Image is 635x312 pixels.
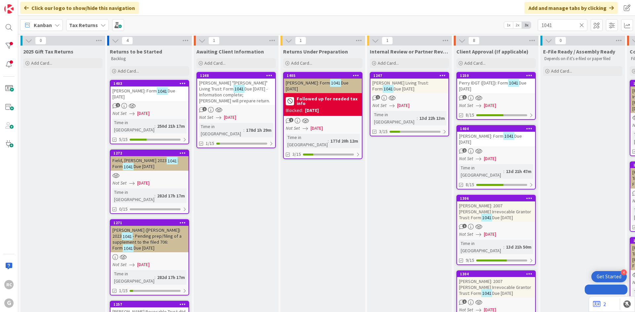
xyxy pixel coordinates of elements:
[113,302,189,307] div: 1257
[112,157,167,163] span: Field, [PERSON_NAME] 2023
[112,88,175,100] span: Due [DATE]
[457,126,535,146] div: 1404[PERSON_NAME]: Form1041Due [DATE]
[504,22,513,28] span: 1x
[328,137,329,145] span: :
[122,232,133,240] mark: 1041
[199,114,213,120] i: Not Set
[555,37,566,45] span: 0
[23,48,73,55] span: 2025 Gift Tax Returns
[503,168,504,175] span: :
[459,203,531,221] span: [PERSON_NAME]: 2007 [PERSON_NAME] Irrevocable Grantor Trust: Form
[621,269,627,275] div: 4
[4,298,14,308] div: G
[460,196,535,201] div: 1306
[196,72,276,148] a: 1248[PERSON_NAME] "[PERSON_NAME]" Living Trust: Form1041Due [DATE] - Information complete; [PERSO...
[154,122,155,130] span: :
[137,261,149,268] span: [DATE]
[202,107,207,111] span: 1
[283,48,348,55] span: Returns Under Preparation
[522,22,531,28] span: 3x
[481,289,492,297] mark: 1041
[137,110,149,117] span: [DATE]
[110,220,189,252] div: 1271[PERSON_NAME] ([PERSON_NAME]) 20231041- Pending prep/filing of a supplement to the filed 706:...
[113,151,189,156] div: 1272
[459,102,473,108] i: Not Set
[295,37,306,45] span: 1
[111,56,188,61] p: Backlog
[311,125,323,132] span: [DATE]
[112,88,157,94] span: [PERSON_NAME]: Form
[200,73,275,78] div: 1248
[157,87,168,95] mark: 1041
[593,300,606,308] a: 2
[330,79,341,87] mark: 1041
[484,231,496,238] span: [DATE]
[34,21,52,29] span: Kanban
[379,128,388,135] span: 3/15
[370,48,449,55] span: Internal Review or Partner Review
[110,81,189,101] div: 1403[PERSON_NAME]: Form1041Due [DATE]
[456,125,536,190] a: 1404[PERSON_NAME]: Form1041Due [DATE]Not Set[DATE]Time in [GEOGRAPHIC_DATA]:13d 21h 47m8/15
[305,107,319,114] div: [DATE]
[543,48,615,55] span: E-File Ready / Assembly Ready
[134,245,154,251] span: Due [DATE]
[457,73,535,79] div: 1250
[460,73,535,78] div: 1250
[110,150,189,171] div: 1272Field, [PERSON_NAME] 20231041: Form1041Due [DATE]
[418,115,446,122] div: 13d 22h 13m
[110,220,189,226] div: 1271
[462,148,467,153] span: 2
[284,73,362,79] div: 1405
[113,81,189,86] div: 1403
[167,157,178,164] mark: 1041
[123,163,134,170] mark: 1041
[155,192,187,199] div: 282d 17h 17m
[597,273,621,280] div: Get Started
[508,79,519,87] mark: 1041
[206,140,214,147] span: 1/15
[199,80,268,92] span: [PERSON_NAME] "[PERSON_NAME]" Living Trust: Form
[372,111,417,125] div: Time in [GEOGRAPHIC_DATA]
[459,80,508,86] span: Perry IDGT ([DATE]): Form
[329,137,360,145] div: 177d 20h 12m
[417,115,418,122] span: :
[459,133,522,145] span: Due [DATE]
[110,80,189,144] a: 1403[PERSON_NAME]: Form1041Due [DATE]Not Set[DATE]Time in [GEOGRAPHIC_DATA]:250d 21h 17m5/15
[459,231,473,237] i: Not Set
[283,72,362,159] a: 1405[PERSON_NAME]: Form1041Due [DATE]Followed up for needed tax infoBlocked:[DATE]Not Set[DATE]Ti...
[224,114,236,121] span: [DATE]
[459,133,503,139] span: [PERSON_NAME]: Form
[110,150,189,214] a: 1272Field, [PERSON_NAME] 20231041: Form1041Due [DATE]Not Set[DATE]Time in [GEOGRAPHIC_DATA]:282d ...
[481,214,492,221] mark: 1041
[112,119,154,133] div: Time in [GEOGRAPHIC_DATA]
[466,181,474,188] span: 8/15
[112,261,127,267] i: Not Set
[503,243,504,251] span: :
[286,107,303,114] div: Blocked:
[204,60,226,66] span: Add Card...
[462,95,467,99] span: 1
[378,60,399,66] span: Add Card...
[457,271,535,297] div: 1304[PERSON_NAME]: 2007 [PERSON_NAME] Irrevocable Grantor Trust: Form1041Due [DATE]
[155,274,187,281] div: 282d 17h 17m
[492,215,513,221] span: Due [DATE]
[468,37,480,45] span: 8
[457,73,535,93] div: 1250Perry IDGT ([DATE]): Form1041Due [DATE]
[289,118,293,122] span: 1
[118,68,139,74] span: Add Card...
[460,272,535,276] div: 1304
[119,136,128,143] span: 5/15
[376,95,380,99] span: 1
[110,150,189,156] div: 1272
[457,195,535,222] div: 1306[PERSON_NAME]: 2007 [PERSON_NAME] Irrevocable Grantor Trust: Form1041Due [DATE]
[372,80,429,92] span: [PERSON_NAME] Living Trust: Form
[286,80,349,92] span: Due [DATE]
[243,126,244,134] span: :
[199,86,270,104] span: Due [DATE] - Information complete; [PERSON_NAME] will prepare return.
[119,287,128,294] span: 1/15
[244,126,273,134] div: 178d 1h 29m
[154,274,155,281] span: :
[233,85,244,92] mark: 1041
[4,280,14,289] div: RC
[110,48,162,55] span: Returns to be Started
